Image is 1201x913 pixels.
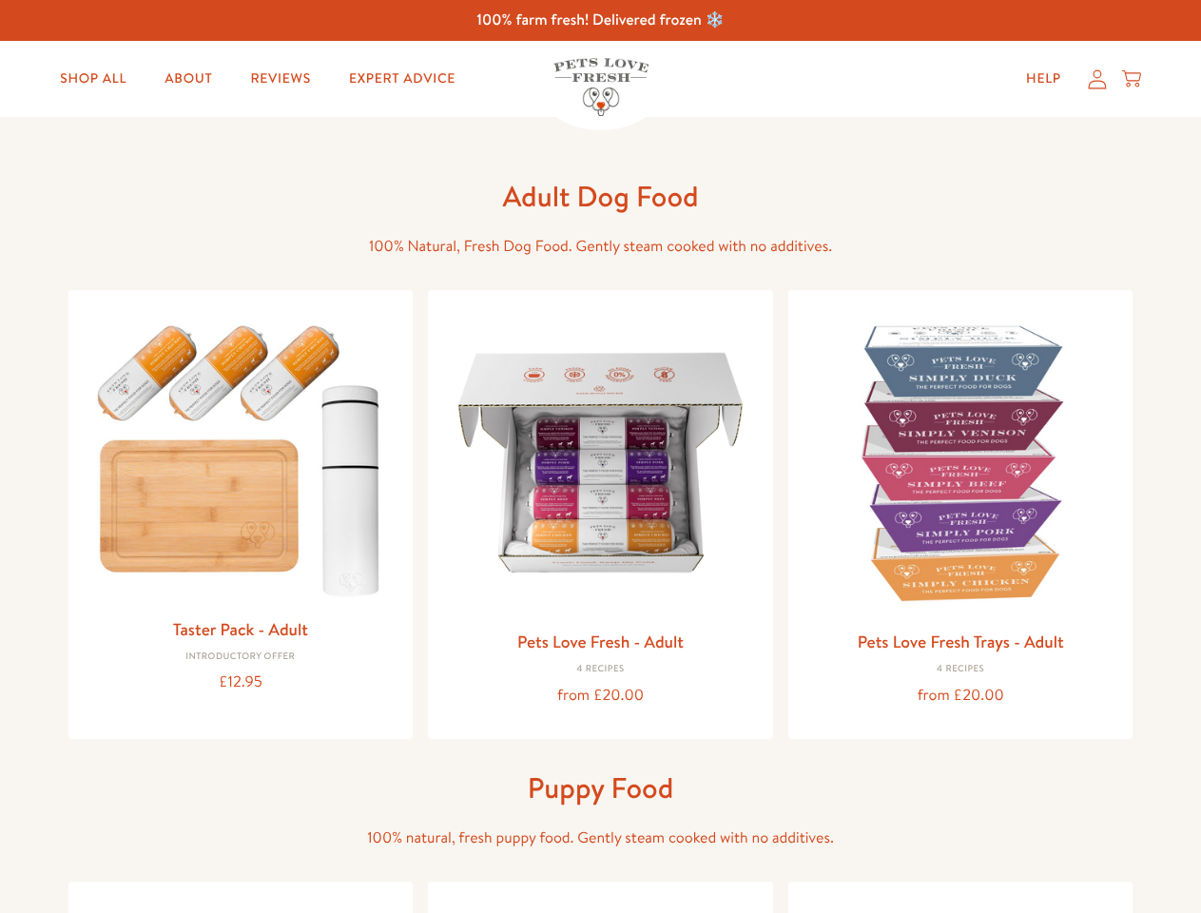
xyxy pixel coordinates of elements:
[443,664,758,675] div: 4 Recipes
[173,617,308,641] a: Taster Pack - Adult
[367,827,834,848] span: 100% natural, fresh puppy food. Gently steam cooked with no additives.
[1011,60,1076,98] a: Help
[517,630,684,653] a: Pets Love Fresh - Adult
[804,664,1118,675] div: 4 Recipes
[84,670,398,695] div: £12.95
[553,58,649,116] img: Pets Love Fresh
[235,60,325,98] a: Reviews
[297,178,905,215] h1: Adult Dog Food
[45,60,142,98] a: Shop All
[84,305,398,607] img: Taster Pack - Adult
[443,683,758,709] div: from £20.00
[804,305,1118,620] img: Pets Love Fresh Trays - Adult
[297,769,905,806] h1: Puppy Food
[369,236,832,257] span: 100% Natural, Fresh Dog Food. Gently steam cooked with no additives.
[149,60,227,98] a: About
[858,630,1064,653] a: Pets Love Fresh Trays - Adult
[443,305,758,620] img: Pets Love Fresh - Adult
[334,60,471,98] a: Expert Advice
[84,651,398,663] div: Introductory Offer
[804,683,1118,709] div: from £20.00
